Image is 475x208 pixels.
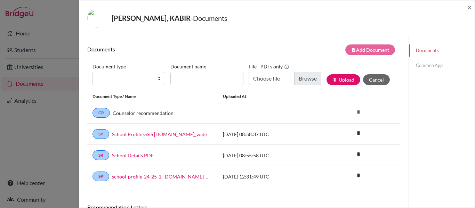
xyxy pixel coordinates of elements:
i: publish [332,77,337,82]
a: School Profile GSIS [DOMAIN_NAME]_wide [112,131,207,138]
i: note_add [351,48,356,52]
a: Documents [409,44,475,57]
a: SP [92,172,109,181]
button: Close [467,3,472,11]
button: Cancel [363,74,390,85]
div: Uploaded at [218,93,322,100]
strong: [PERSON_NAME], KABIR [112,14,191,22]
i: delete [353,128,364,138]
a: Counselor recommendation [113,109,174,117]
div: [DATE] 08:55:58 UTC [218,152,322,159]
a: School Details PDF [112,152,154,159]
button: note_addAdd Document [345,44,395,55]
a: delete [353,150,364,159]
a: school-profile-24-25-1_[DOMAIN_NAME]_wide [112,173,212,180]
i: delete [353,170,364,181]
label: File - PDFs only [249,61,289,72]
a: SR [92,150,109,160]
a: CR [92,108,110,118]
span: - Documents [191,14,227,22]
a: SP [92,129,109,139]
div: [DATE] 12:31:49 UTC [218,173,322,180]
i: delete [353,107,364,117]
button: publishUpload [327,74,360,85]
h6: Documents [87,46,244,52]
i: delete [353,149,364,159]
a: Common App [409,59,475,72]
label: Document name [170,61,206,72]
label: Document type [92,61,126,72]
div: Document Type / Name [87,93,218,100]
a: delete [353,129,364,138]
span: × [467,2,472,12]
div: [DATE] 08:58:37 UTC [218,131,322,138]
a: delete [353,171,364,181]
